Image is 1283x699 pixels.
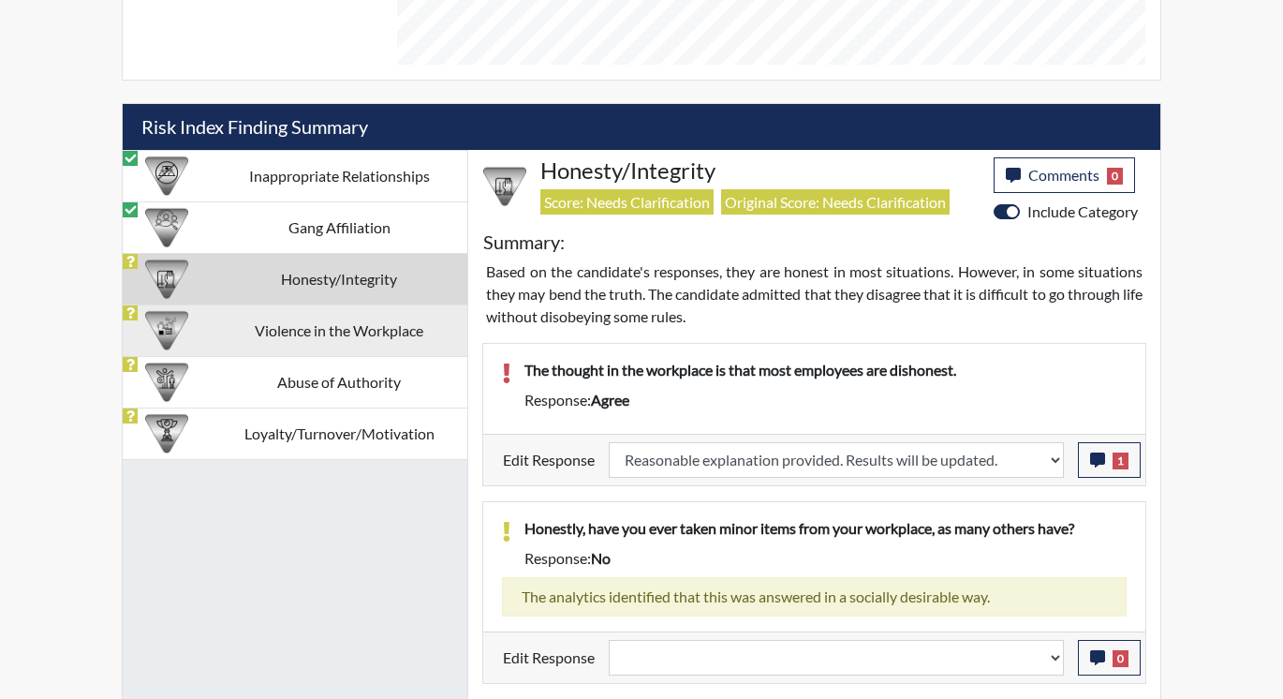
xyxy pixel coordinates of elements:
[503,640,595,676] label: Edit Response
[1113,650,1128,667] span: 0
[1027,201,1138,223] label: Include Category
[721,189,950,215] span: Original Score: Needs Clarification
[502,577,1127,617] div: The analytics identified that this was answered in a socially desirable way.
[211,150,467,201] td: Inappropriate Relationships
[595,640,1078,676] div: Update the test taker's response, the change might impact the score
[145,258,188,301] img: CATEGORY%20ICON-11.a5f294f4.png
[1078,442,1141,478] button: 1
[145,309,188,352] img: CATEGORY%20ICON-26.eccbb84f.png
[211,356,467,408] td: Abuse of Authority
[486,260,1143,328] p: Based on the candidate's responses, they are honest in most situations. However, in some situatio...
[510,389,1141,411] div: Response:
[1107,168,1123,185] span: 0
[503,442,595,478] label: Edit Response
[595,442,1078,478] div: Update the test taker's response, the change might impact the score
[211,201,467,253] td: Gang Affiliation
[524,517,1127,540] p: Honestly, have you ever taken minor items from your workplace, as many others have?
[483,165,526,208] img: CATEGORY%20ICON-11.a5f294f4.png
[483,231,565,253] h5: Summary:
[994,157,1135,193] button: Comments0
[211,253,467,305] td: Honesty/Integrity
[211,305,467,356] td: Violence in the Workplace
[540,157,980,185] h4: Honesty/Integrity
[591,549,611,567] span: no
[1113,453,1128,469] span: 1
[145,155,188,198] img: CATEGORY%20ICON-14.139f8ef7.png
[145,361,188,404] img: CATEGORY%20ICON-01.94e51fac.png
[1078,640,1141,676] button: 0
[1028,166,1099,184] span: Comments
[524,359,1127,381] p: The thought in the workplace is that most employees are dishonest.
[591,391,629,409] span: agree
[145,206,188,249] img: CATEGORY%20ICON-02.2c5dd649.png
[145,412,188,455] img: CATEGORY%20ICON-17.40ef8247.png
[123,104,1160,150] h5: Risk Index Finding Summary
[510,547,1141,570] div: Response:
[540,189,714,215] span: Score: Needs Clarification
[211,408,467,459] td: Loyalty/Turnover/Motivation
